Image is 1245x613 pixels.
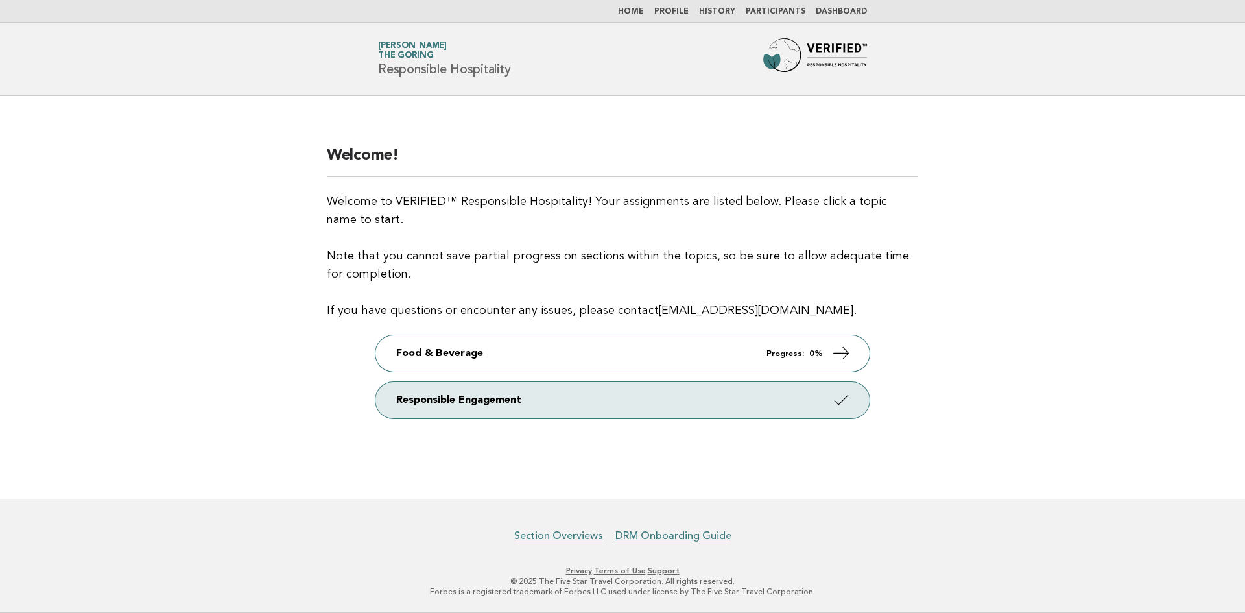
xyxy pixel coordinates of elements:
a: Home [618,8,644,16]
a: Profile [654,8,689,16]
p: Forbes is a registered trademark of Forbes LLC used under license by The Five Star Travel Corpora... [226,586,1019,597]
p: Welcome to VERIFIED™ Responsible Hospitality! Your assignments are listed below. Please click a t... [327,193,918,320]
em: Progress: [766,350,804,358]
a: Dashboard [816,8,867,16]
a: Privacy [566,566,592,575]
p: © 2025 The Five Star Travel Corporation. All rights reserved. [226,576,1019,586]
a: Participants [746,8,805,16]
a: Terms of Use [594,566,646,575]
a: Responsible Engagement [375,382,870,418]
a: [PERSON_NAME]The Goring [378,42,447,60]
a: [EMAIL_ADDRESS][DOMAIN_NAME] [659,305,853,317]
h2: Welcome! [327,145,918,177]
h1: Responsible Hospitality [378,42,510,76]
strong: 0% [809,350,823,358]
span: The Goring [378,52,434,60]
a: History [699,8,735,16]
a: Support [648,566,680,575]
a: Section Overviews [514,529,602,542]
a: DRM Onboarding Guide [615,529,731,542]
p: · · [226,566,1019,576]
img: Forbes Travel Guide [763,38,867,80]
a: Food & Beverage Progress: 0% [375,335,870,372]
